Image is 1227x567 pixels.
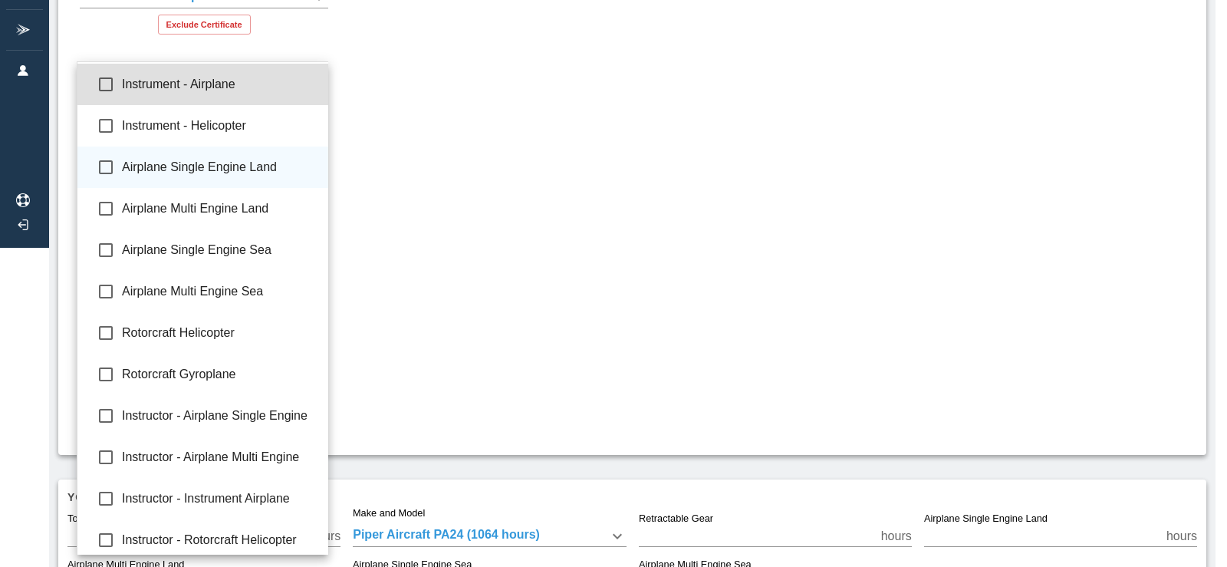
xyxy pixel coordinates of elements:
[122,448,317,466] span: Instructor - Airplane Multi Engine
[122,365,317,384] span: Rotorcraft Gyroplane
[122,531,317,549] span: Instructor - Rotorcraft Helicopter
[122,282,317,301] span: Airplane Multi Engine Sea
[122,117,317,135] span: Instrument - Helicopter
[122,407,317,425] span: Instructor - Airplane Single Engine
[122,241,317,259] span: Airplane Single Engine Sea
[122,199,317,218] span: Airplane Multi Engine Land
[122,324,317,342] span: Rotorcraft Helicopter
[122,490,317,508] span: Instructor - Instrument Airplane
[122,75,317,94] span: Instrument - Airplane
[122,158,317,176] span: Airplane Single Engine Land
